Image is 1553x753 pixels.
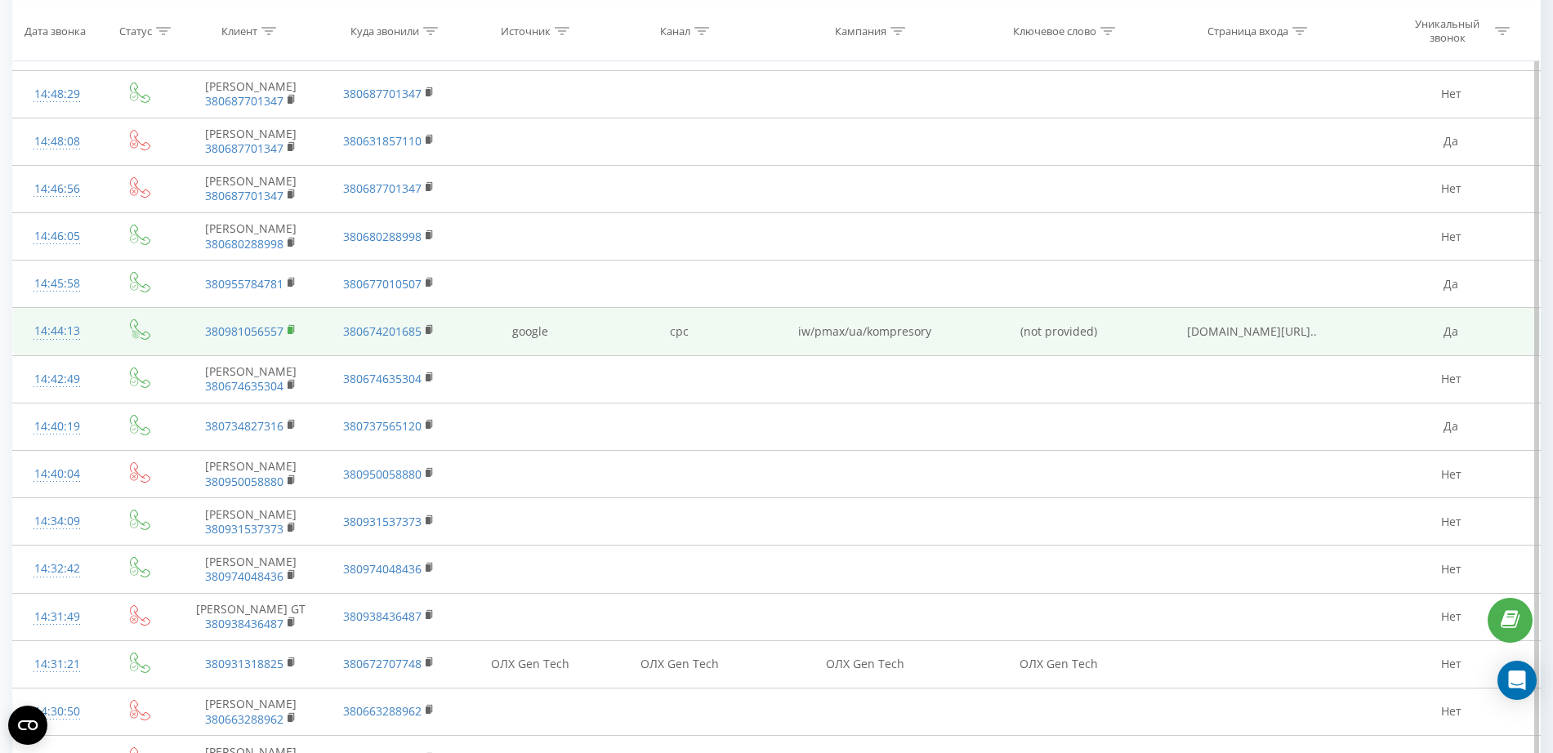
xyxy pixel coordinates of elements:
[343,276,422,292] a: 380677010507
[205,46,283,61] a: 380666974578
[205,711,283,727] a: 380663288962
[205,568,283,584] a: 380974048436
[205,236,283,252] a: 380680288998
[455,308,605,355] td: google
[1363,213,1540,261] td: Нет
[205,276,283,292] a: 380955784781
[455,640,605,688] td: ОЛХ Gen Tech
[1363,308,1540,355] td: Да
[205,616,283,631] a: 380938436487
[975,640,1141,688] td: ОЛХ Gen Tech
[205,656,283,671] a: 380931318825
[205,188,283,203] a: 380687701347
[179,165,323,212] td: [PERSON_NAME]
[343,514,422,529] a: 380931537373
[1363,546,1540,593] td: Нет
[25,24,86,38] div: Дата звонка
[119,24,152,38] div: Статус
[29,411,85,443] div: 14:40:19
[29,506,85,537] div: 14:34:09
[205,521,283,537] a: 380931537373
[221,24,257,38] div: Клиент
[343,466,422,482] a: 380950058880
[205,93,283,109] a: 380687701347
[343,371,422,386] a: 380674635304
[343,608,422,624] a: 380938436487
[343,180,422,196] a: 380687701347
[1363,688,1540,735] td: Нет
[1363,165,1540,212] td: Нет
[205,140,283,156] a: 380687701347
[29,78,85,110] div: 14:48:29
[1404,17,1491,45] div: Уникальный звонок
[1207,24,1288,38] div: Страница входа
[350,24,419,38] div: Куда звонили
[1187,323,1317,339] span: [DOMAIN_NAME][URL]..
[605,308,754,355] td: cpc
[29,268,85,300] div: 14:45:58
[975,308,1141,355] td: (not provided)
[1363,593,1540,640] td: Нет
[29,173,85,205] div: 14:46:56
[343,418,422,434] a: 380737565120
[1363,355,1540,403] td: Нет
[1497,661,1537,700] div: Open Intercom Messenger
[1363,498,1540,546] td: Нет
[179,498,323,546] td: [PERSON_NAME]
[179,70,323,118] td: [PERSON_NAME]
[501,24,551,38] div: Источник
[179,688,323,735] td: [PERSON_NAME]
[343,656,422,671] a: 380672707748
[29,648,85,680] div: 14:31:21
[29,601,85,633] div: 14:31:49
[179,213,323,261] td: [PERSON_NAME]
[605,640,754,688] td: ОЛХ Gen Tech
[205,474,283,489] a: 380950058880
[179,593,323,640] td: ⁨[PERSON_NAME] GT⁩
[205,378,283,394] a: 380674635304
[205,418,283,434] a: 380734827316
[1363,261,1540,308] td: Да
[343,561,422,577] a: 380974048436
[835,24,886,38] div: Кампания
[1363,70,1540,118] td: Нет
[343,86,422,101] a: 380687701347
[1363,451,1540,498] td: Нет
[29,696,85,728] div: 14:30:50
[343,133,422,149] a: 380631857110
[29,363,85,395] div: 14:42:49
[343,323,422,339] a: 380674201685
[1363,403,1540,450] td: Да
[29,315,85,347] div: 14:44:13
[179,546,323,593] td: [PERSON_NAME]
[29,126,85,158] div: 14:48:08
[660,24,690,38] div: Канал
[1363,640,1540,688] td: Нет
[29,458,85,490] div: 14:40:04
[179,118,323,165] td: [PERSON_NAME]
[1013,24,1096,38] div: Ключевое слово
[179,355,323,403] td: [PERSON_NAME]
[343,229,422,244] a: 380680288998
[1363,118,1540,165] td: Да
[343,703,422,719] a: 380663288962
[754,640,975,688] td: ОЛХ Gen Tech
[179,451,323,498] td: [PERSON_NAME]
[8,706,47,745] button: Open CMP widget
[29,221,85,252] div: 14:46:05
[754,308,975,355] td: iw/pmax/ua/kompresory
[29,553,85,585] div: 14:32:42
[205,323,283,339] a: 380981056557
